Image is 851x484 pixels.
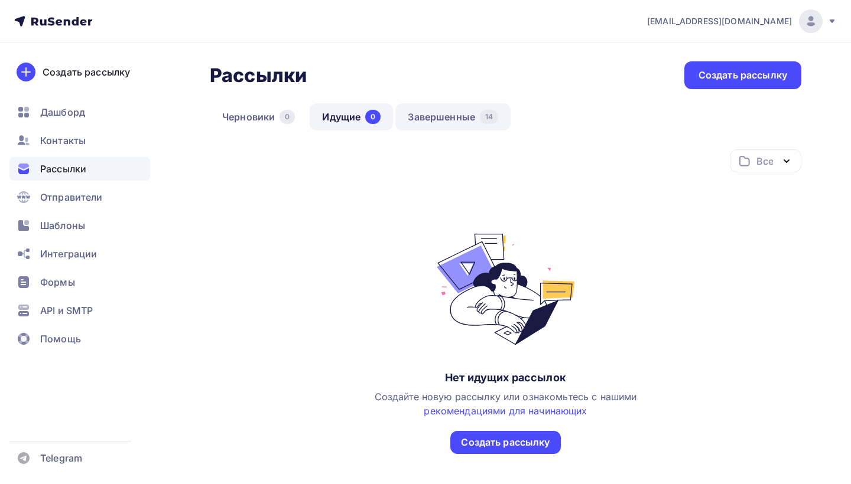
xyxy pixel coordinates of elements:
div: Создать рассылку [461,436,550,449]
span: Дашборд [40,105,85,119]
span: Рассылки [40,162,86,176]
div: 0 [280,110,295,124]
div: 14 [480,110,498,124]
a: Формы [9,270,150,294]
span: Telegram [40,451,82,465]
a: Завершенные14 [395,103,511,130]
span: Создайте новую рассылку или ознакомьтесь с нашими [375,391,637,417]
span: Формы [40,275,75,289]
a: Дашборд [9,100,150,124]
a: Контакты [9,129,150,152]
a: Черновики0 [210,103,307,130]
div: Создать рассылку [699,68,787,82]
a: Отправители [9,185,150,209]
a: Идущие0 [310,103,393,130]
button: Все [730,149,801,172]
a: [EMAIL_ADDRESS][DOMAIN_NAME] [647,9,837,33]
span: Контакты [40,133,86,148]
a: Рассылки [9,157,150,181]
span: Шаблоны [40,218,85,233]
a: рекомендациями для начинающих [424,405,587,417]
span: [EMAIL_ADDRESS][DOMAIN_NAME] [647,15,792,27]
h2: Рассылки [210,64,307,87]
a: Шаблоны [9,214,150,237]
div: Нет идущих рассылок [445,371,566,385]
div: Создать рассылку [43,65,130,79]
span: Отправители [40,190,103,204]
span: API и SMTP [40,303,93,318]
span: Интеграции [40,247,97,261]
span: Помощь [40,332,81,346]
div: Все [756,154,773,168]
div: 0 [365,110,381,124]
